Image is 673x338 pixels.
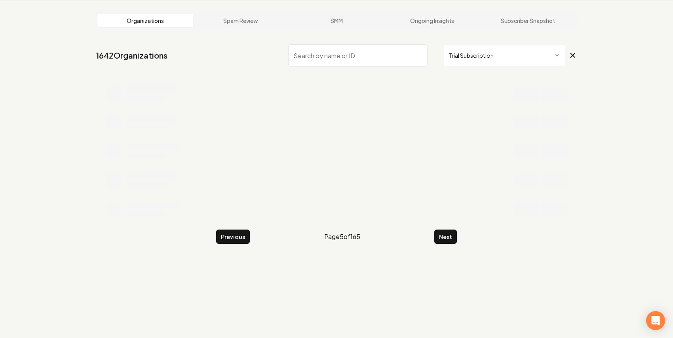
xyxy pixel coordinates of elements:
a: SMM [289,14,384,27]
a: 1642Organizations [96,50,167,61]
a: Ongoing Insights [384,14,480,27]
button: Next [434,230,457,244]
input: Search by name or ID [288,44,428,66]
a: Spam Review [193,14,289,27]
button: Previous [216,230,250,244]
a: Organizations [97,14,193,27]
a: Subscriber Snapshot [480,14,576,27]
div: Open Intercom Messenger [646,311,665,330]
span: Page 5 of 165 [324,232,360,241]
